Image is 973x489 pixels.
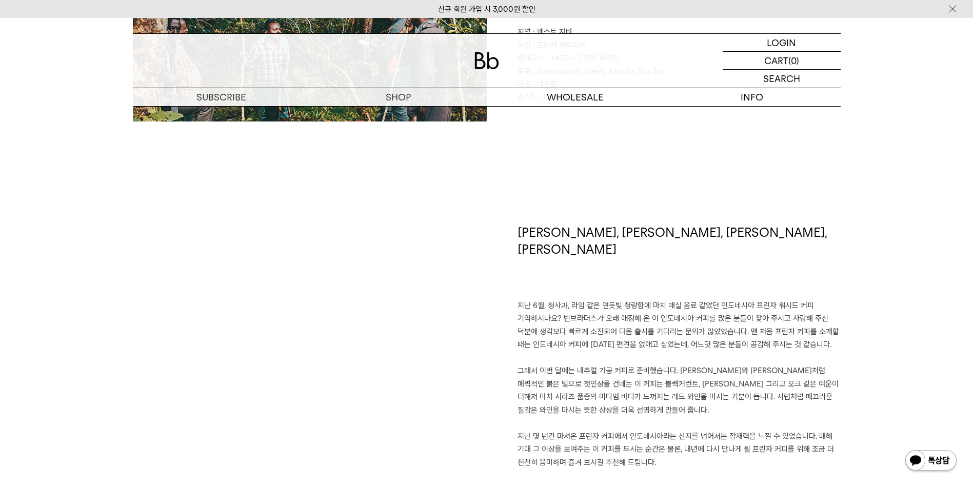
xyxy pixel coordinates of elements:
p: INFO [664,88,841,106]
p: SEARCH [763,70,800,88]
p: 지난 6월, 청사과, 라임 같은 연둣빛 청량함에 마치 매실 음료 같았던 인도네시아 프린자 워시드 커피 기억하시나요? 빈브라더스가 오래 애정해 온 이 인도네시아 커피를 많은 분... [518,299,841,470]
p: LOGIN [767,34,796,51]
img: 로고 [474,52,499,69]
p: (0) [788,52,799,69]
img: 카카오톡 채널 1:1 채팅 버튼 [904,449,958,474]
p: CART [764,52,788,69]
a: SHOP [310,88,487,106]
a: 신규 회원 가입 시 3,000원 할인 [438,5,535,14]
a: CART (0) [723,52,841,70]
a: LOGIN [723,34,841,52]
h1: [PERSON_NAME], [PERSON_NAME], [PERSON_NAME], [PERSON_NAME] [518,224,841,299]
a: SUBSCRIBE [133,88,310,106]
p: WHOLESALE [487,88,664,106]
